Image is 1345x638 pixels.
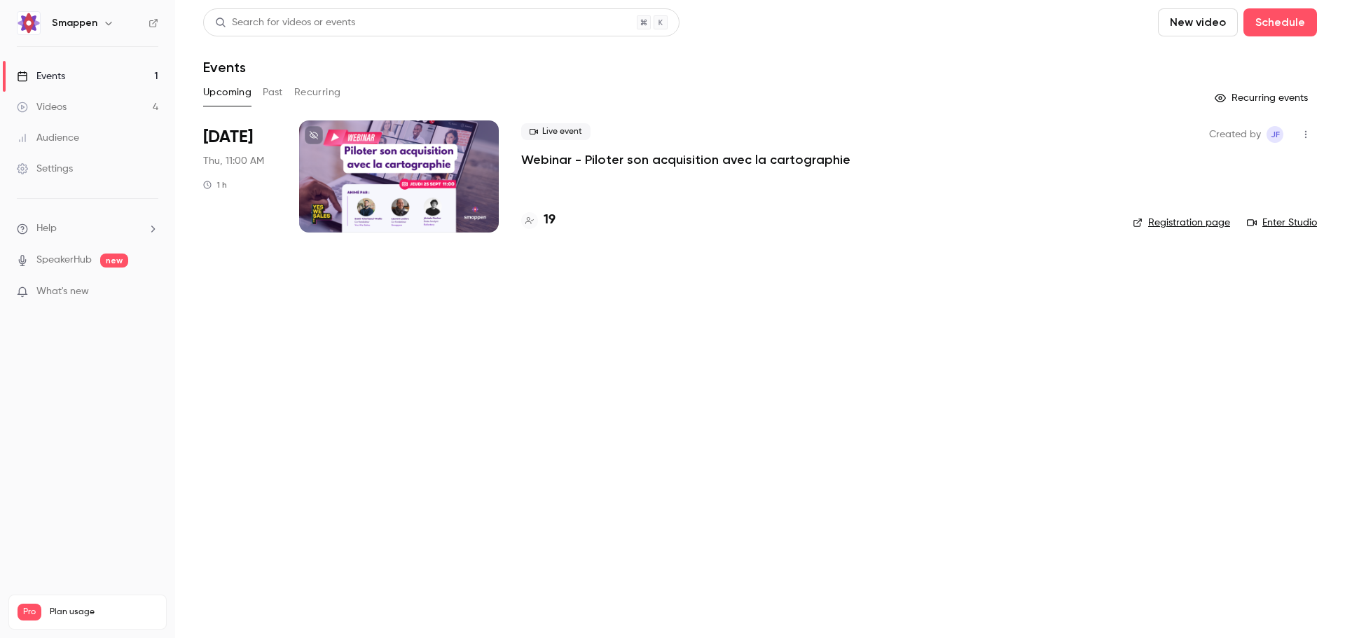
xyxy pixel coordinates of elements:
[203,81,251,104] button: Upcoming
[1208,87,1317,109] button: Recurring events
[17,100,67,114] div: Videos
[17,131,79,145] div: Audience
[263,81,283,104] button: Past
[1158,8,1238,36] button: New video
[203,59,246,76] h1: Events
[50,606,158,618] span: Plan usage
[203,120,277,233] div: Sep 25 Thu, 11:00 AM (Europe/Paris)
[1267,126,1283,143] span: Julie FAVRE
[18,12,40,34] img: Smappen
[100,254,128,268] span: new
[142,286,158,298] iframe: Noticeable Trigger
[203,154,264,168] span: Thu, 11:00 AM
[203,126,253,148] span: [DATE]
[1133,216,1230,230] a: Registration page
[36,284,89,299] span: What's new
[17,69,65,83] div: Events
[52,16,97,30] h6: Smappen
[1271,126,1280,143] span: JF
[36,253,92,268] a: SpeakerHub
[1209,126,1261,143] span: Created by
[521,151,850,168] a: Webinar - Piloter son acquisition avec la cartographie
[17,221,158,236] li: help-dropdown-opener
[18,604,41,620] span: Pro
[294,81,341,104] button: Recurring
[203,179,227,190] div: 1 h
[215,15,355,30] div: Search for videos or events
[521,211,556,230] a: 19
[17,162,73,176] div: Settings
[1243,8,1317,36] button: Schedule
[1247,216,1317,230] a: Enter Studio
[36,221,57,236] span: Help
[521,123,591,140] span: Live event
[544,211,556,230] h4: 19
